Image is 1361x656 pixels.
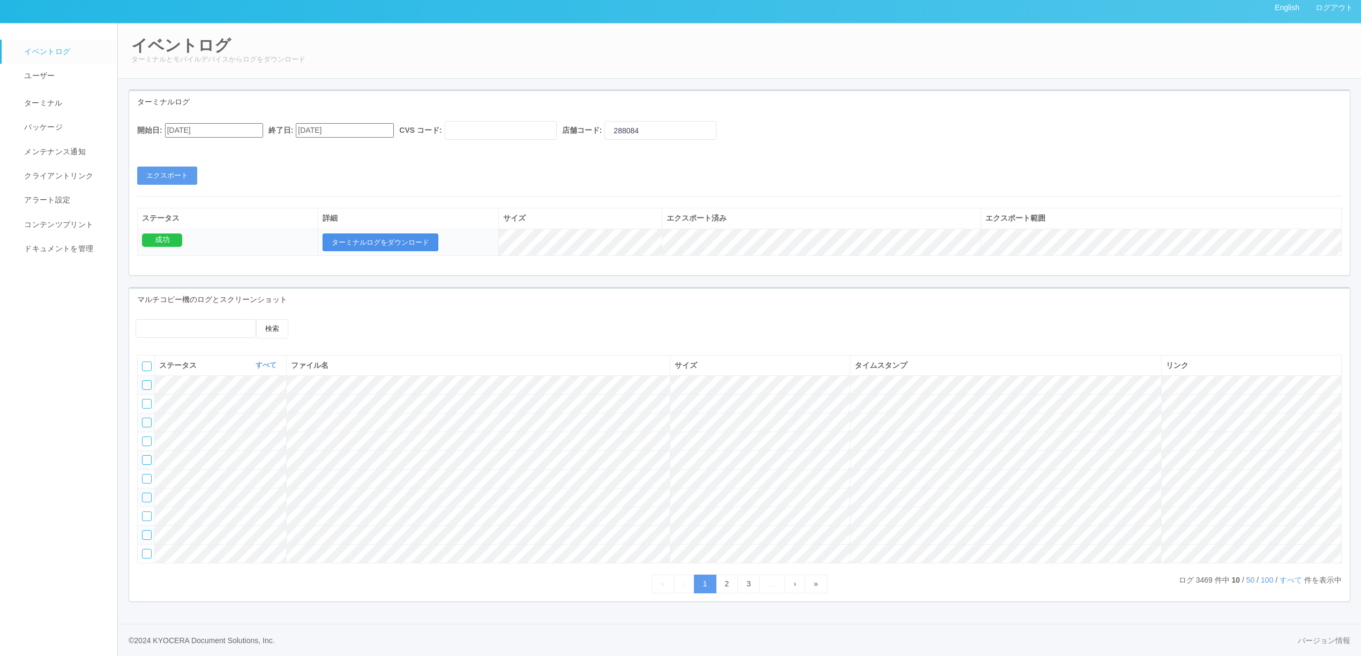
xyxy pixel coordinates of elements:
span: ステータス [159,360,199,371]
a: Next [784,575,805,593]
label: CVS コード: [399,125,442,136]
a: 100 [1261,576,1273,584]
a: 3 [737,575,760,593]
span: 10 [1232,576,1240,584]
span: © 2024 KYOCERA Document Solutions, Inc. [129,636,275,645]
p: ログ 件中 / / / 件を表示中 [1179,575,1342,586]
a: クライアントリンク [2,164,127,188]
span: メンテナンス通知 [21,147,86,156]
span: イベントログ [21,47,70,56]
span: コンテンツプリント [21,220,93,229]
a: 50 [1246,576,1255,584]
span: ドキュメントを管理 [21,244,93,253]
span: サイズ [675,361,697,370]
a: メンテナンス通知 [2,140,127,164]
a: 1 [694,575,716,593]
div: エクスポート範囲 [985,213,1337,224]
a: Last [805,575,827,593]
a: パッケージ [2,115,127,139]
button: エクスポート [137,167,197,185]
span: タイムスタンプ [855,361,907,370]
span: クライアントリンク [21,171,93,180]
div: リンク [1166,360,1337,371]
a: ターミナル [2,88,127,115]
span: パッケージ [21,123,63,131]
span: 3469 [1194,576,1215,584]
a: すべて [1280,576,1304,584]
div: ステータス [142,213,313,224]
div: 詳細 [323,213,494,224]
button: ターミナルログをダウンロード [323,233,438,252]
a: すべて [256,361,279,369]
div: 成功 [142,233,182,247]
a: アラート設定 [2,188,127,212]
button: すべて [253,360,282,371]
a: バージョン情報 [1298,635,1350,646]
a: ドキュメントを管理 [2,237,127,261]
label: 終了日: [268,125,294,136]
a: イベントログ [2,40,127,64]
div: エクスポート済み [667,213,976,224]
a: コンテンツプリント [2,213,127,237]
span: ターミナル [21,99,63,107]
p: ターミナルとモバイルデバイスからログをダウンロード [131,54,1348,65]
a: 2 [716,575,738,593]
div: サイズ [503,213,657,224]
div: ターミナルログ [129,91,1350,113]
div: マルチコピー機のログとスクリーンショット [129,289,1350,311]
span: ユーザー [21,71,55,80]
span: Next [794,579,796,588]
label: 開始日: [137,125,162,136]
span: Last [814,579,818,588]
label: 店舗コード: [562,125,602,136]
span: アラート設定 [21,195,70,204]
button: 検索 [256,319,288,338]
span: ファイル名 [291,361,328,370]
h2: イベントログ [131,36,1348,54]
a: ユーザー [2,64,127,88]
